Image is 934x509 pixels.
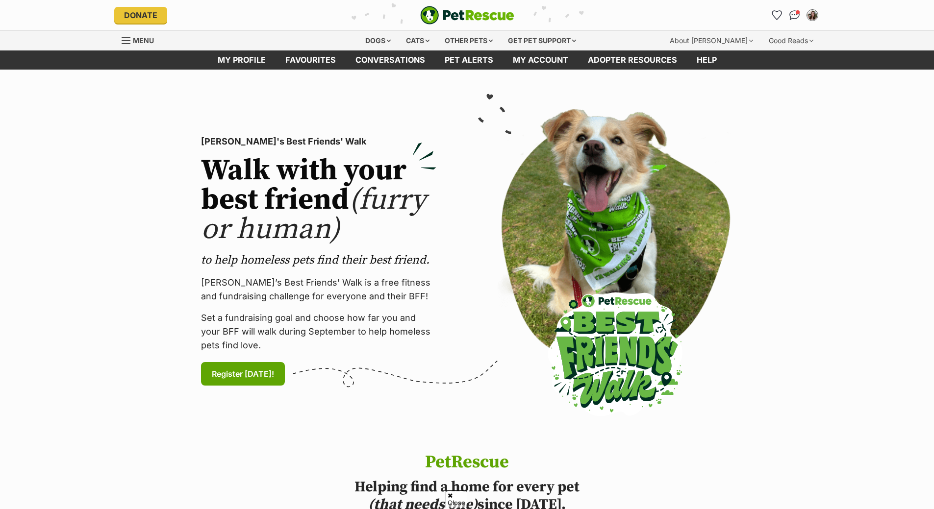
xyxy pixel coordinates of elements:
h2: Walk with your best friend [201,156,436,244]
a: Conversations [787,7,803,23]
ul: Account quick links [769,7,820,23]
a: Menu [122,31,161,48]
div: Cats [399,31,436,50]
a: Adopter resources [578,50,687,70]
span: Register [DATE]! [212,368,274,380]
a: Register [DATE]! [201,362,285,386]
p: to help homeless pets find their best friend. [201,252,436,268]
p: [PERSON_NAME]'s Best Friends' Walk [201,135,436,148]
img: chat-41dd97257d64d25036548639549fe6c8038ab92f7586957e7f3b1b290dea8141.svg [789,10,800,20]
span: Close [446,490,467,508]
div: Get pet support [501,31,583,50]
h1: PetRescue [316,453,618,472]
a: conversations [346,50,435,70]
a: Favourites [276,50,346,70]
div: Good Reads [762,31,820,50]
a: PetRescue [420,6,514,24]
img: logo-e224e6f780fb5917bec1dbf3a21bbac754714ae5b6737aabdf751b685950b380.svg [420,6,514,24]
a: Help [687,50,727,70]
span: Menu [133,36,154,45]
div: Dogs [358,31,398,50]
p: Set a fundraising goal and choose how far you and your BFF will walk during September to help hom... [201,311,436,352]
span: (furry or human) [201,182,426,248]
button: My account [805,7,820,23]
a: Donate [114,7,167,24]
a: My profile [208,50,276,70]
div: Other pets [438,31,500,50]
a: My account [503,50,578,70]
div: About [PERSON_NAME] [663,31,760,50]
a: Pet alerts [435,50,503,70]
a: Favourites [769,7,785,23]
p: [PERSON_NAME]’s Best Friends' Walk is a free fitness and fundraising challenge for everyone and t... [201,276,436,303]
img: bree hayward profile pic [808,10,817,20]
